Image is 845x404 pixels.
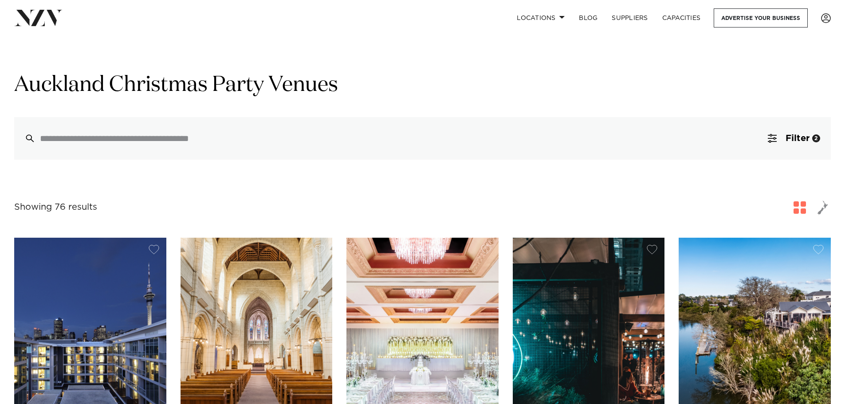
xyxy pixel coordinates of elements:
[812,134,820,142] div: 2
[572,8,605,27] a: BLOG
[714,8,808,27] a: Advertise your business
[786,134,810,143] span: Filter
[757,117,831,160] button: Filter2
[14,10,63,26] img: nzv-logo.png
[14,71,831,99] h1: Auckland Christmas Party Venues
[14,200,97,214] div: Showing 76 results
[655,8,708,27] a: Capacities
[605,8,655,27] a: SUPPLIERS
[510,8,572,27] a: Locations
